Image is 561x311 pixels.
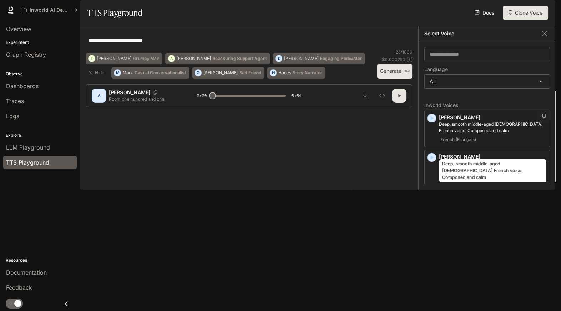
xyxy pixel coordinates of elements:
div: D [276,53,282,64]
div: A [168,53,175,64]
p: [PERSON_NAME] [284,56,319,61]
p: Hades [278,71,291,75]
div: O [195,67,201,79]
div: M [114,67,121,79]
p: Reassuring Support Agent [212,56,267,61]
p: Engaging Podcaster [320,56,362,61]
p: [PERSON_NAME] [97,56,131,61]
p: Casual Conversationalist [135,71,186,75]
p: Sad Friend [239,71,261,75]
p: Story Narrator [292,71,322,75]
button: T[PERSON_NAME]Grumpy Man [86,53,162,64]
button: Generate⌘⏎ [377,64,412,79]
p: Inworld AI Demos [30,7,70,13]
p: Inworld Voices [424,103,550,108]
span: French (Français) [439,135,477,144]
button: All workspaces [19,3,81,17]
button: Hide [86,67,109,79]
button: HHadesStory Narrator [267,67,325,79]
button: A[PERSON_NAME]Reassuring Support Agent [165,53,270,64]
span: 0:01 [291,92,301,99]
button: O[PERSON_NAME]Sad Friend [192,67,264,79]
button: Clone Voice [503,6,548,20]
div: T [89,53,95,64]
span: 0:00 [197,92,207,99]
p: Room one hundred and one. [109,96,180,102]
button: Copy Voice ID [540,114,547,119]
p: 25 / 1000 [396,49,412,55]
div: All [425,75,550,88]
div: A [93,90,105,101]
a: Docs [473,6,497,20]
p: $ 0.000250 [382,56,405,62]
button: Download audio [358,89,372,103]
p: [PERSON_NAME] [439,114,547,121]
p: ⌘⏎ [404,69,410,74]
p: Mark [122,71,133,75]
p: Deep, smooth middle-aged male French voice. Composed and calm [439,121,547,134]
button: Copy Voice ID [150,90,160,95]
p: [PERSON_NAME] [203,71,238,75]
button: MMarkCasual Conversationalist [111,67,189,79]
button: D[PERSON_NAME]Engaging Podcaster [273,53,365,64]
div: Deep, smooth middle-aged [DEMOGRAPHIC_DATA] French voice. Composed and calm [439,159,546,182]
h1: TTS Playground [87,6,142,20]
button: Inspect [375,89,389,103]
p: [PERSON_NAME] [176,56,211,61]
p: Language [424,67,448,72]
p: [PERSON_NAME] [439,153,547,160]
div: H [270,67,276,79]
p: [PERSON_NAME] [109,89,150,96]
p: Grumpy Man [133,56,159,61]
